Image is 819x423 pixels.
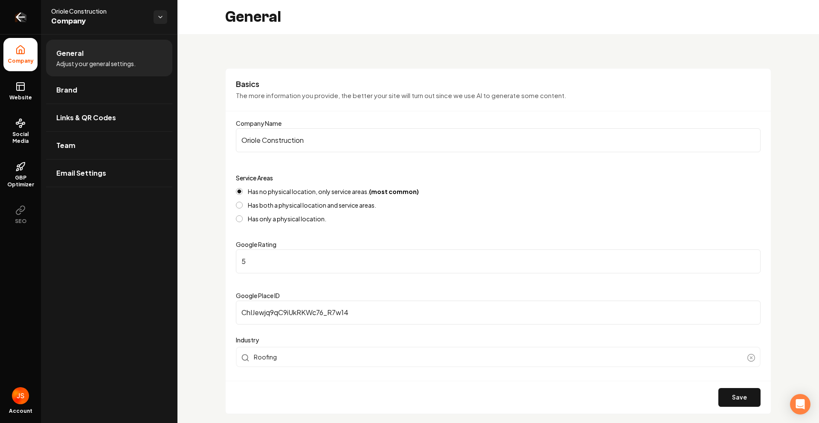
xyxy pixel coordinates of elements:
[46,76,172,104] a: Brand
[12,387,29,404] img: James Shamoun
[12,387,29,404] button: Open user button
[718,388,761,407] button: Save
[46,132,172,159] a: Team
[56,48,84,58] span: General
[51,15,147,27] span: Company
[790,394,810,414] div: Open Intercom Messenger
[236,128,761,152] input: Company Name
[3,155,38,195] a: GBP Optimizer
[3,75,38,108] a: Website
[225,9,281,26] h2: General
[56,168,106,178] span: Email Settings
[6,94,35,101] span: Website
[236,174,273,182] label: Service Areas
[236,249,761,273] input: Google Rating
[46,159,172,187] a: Email Settings
[56,140,76,151] span: Team
[3,131,38,145] span: Social Media
[236,91,761,101] p: The more information you provide, the better your site will turn out since we use AI to generate ...
[46,104,172,131] a: Links & QR Codes
[236,335,761,345] label: Industry
[248,202,376,208] label: Has both a physical location and service areas.
[248,188,419,194] label: Has no physical location, only service areas.
[236,240,276,248] label: Google Rating
[3,111,38,151] a: Social Media
[236,79,761,89] h3: Basics
[236,301,761,324] input: Google Place ID
[236,292,280,299] label: Google Place ID
[3,174,38,188] span: GBP Optimizer
[51,7,147,15] span: Oriole Construction
[4,58,37,64] span: Company
[3,198,38,232] button: SEO
[248,216,326,222] label: Has only a physical location.
[12,218,30,225] span: SEO
[369,188,419,195] strong: (most common)
[56,59,136,68] span: Adjust your general settings.
[236,119,282,127] label: Company Name
[56,85,77,95] span: Brand
[9,408,32,414] span: Account
[56,113,116,123] span: Links & QR Codes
